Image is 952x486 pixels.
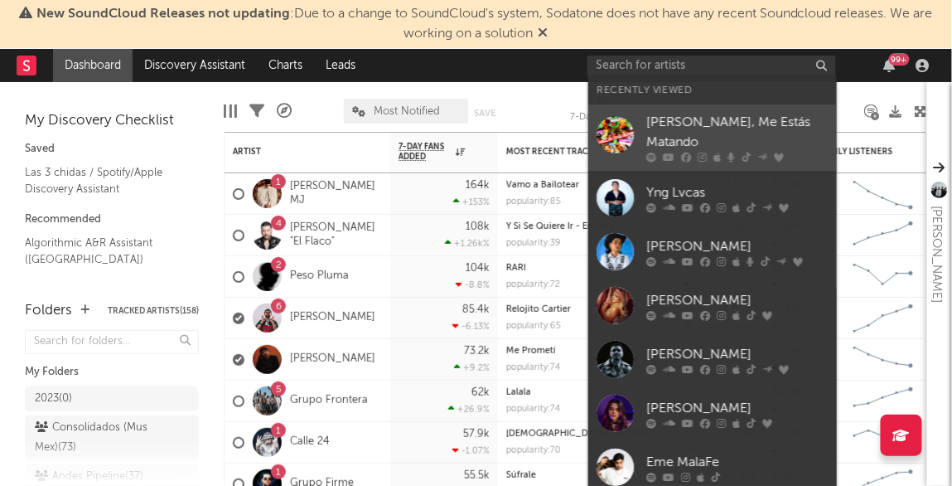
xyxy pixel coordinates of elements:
[506,446,561,455] div: popularity: 70
[506,363,561,372] div: popularity: 74
[448,404,490,415] div: +26.9 %
[846,215,921,256] svg: Chart title
[466,180,490,191] div: 164k
[506,430,655,439] div: DIOS TESTIGO
[846,339,921,381] svg: Chart title
[506,305,655,314] div: Relojito Cartier
[588,279,837,333] a: [PERSON_NAME]
[539,27,548,41] span: Dismiss
[290,435,330,450] a: Calle 24
[374,106,440,117] span: Most Notified
[587,56,836,76] input: Search for artists
[25,301,72,321] div: Folders
[445,238,490,249] div: +1.26k %
[646,183,829,203] div: Yng Lvcas
[454,362,490,373] div: +9.2 %
[453,197,490,207] div: +153 %
[290,180,382,208] a: [PERSON_NAME] MJ
[290,311,375,325] a: [PERSON_NAME]
[588,104,837,171] a: [PERSON_NAME], Me Estás Matando
[25,139,199,159] div: Saved
[884,59,896,72] button: 99+
[399,142,452,162] span: 7-Day Fans Added
[506,181,655,190] div: Vamo a Bailotear
[506,264,526,273] a: RARI
[506,280,560,289] div: popularity: 72
[233,147,357,157] div: Artist
[452,445,490,456] div: -1.07 %
[571,108,637,128] div: 7-Day Fans Added (7-Day Fans Added)
[314,49,367,82] a: Leads
[25,111,199,131] div: My Discovery Checklist
[25,210,199,230] div: Recommended
[646,237,829,257] div: [PERSON_NAME]
[646,113,829,153] div: [PERSON_NAME], Me Estás Matando
[35,389,72,409] div: 2023 ( 0 )
[35,418,152,458] div: Consolidados (Mus Mex) ( 73 )
[36,7,933,41] span: : Due to a change to SoundCloud's system, Sodatone does not have any recent Soundcloud releases. ...
[474,109,495,118] button: Save
[506,347,556,356] a: Me Prometí
[506,388,655,397] div: Lalala
[588,225,837,279] a: [PERSON_NAME]
[277,90,292,132] div: A&R Pipeline
[506,322,561,331] div: popularity: 65
[846,256,921,298] svg: Chart title
[506,471,655,480] div: Súfrale
[25,362,199,382] div: My Folders
[290,270,349,284] a: Peso Pluma
[646,399,829,419] div: [PERSON_NAME]
[456,279,490,290] div: -8.8 %
[646,291,829,311] div: [PERSON_NAME]
[466,221,490,232] div: 108k
[889,53,910,66] div: 99 +
[290,394,368,408] a: Grupo Frontera
[846,381,921,422] svg: Chart title
[25,386,199,411] a: 2023(0)
[506,305,571,314] a: Relojito Cartier
[646,345,829,365] div: [PERSON_NAME]
[506,471,536,480] a: Súfrale
[463,429,490,440] div: 57.9k
[464,346,490,357] div: 73.2k
[506,264,655,273] div: RARI
[506,197,561,207] div: popularity: 85
[506,388,531,397] a: Lalala
[588,386,837,440] a: [PERSON_NAME]
[53,49,133,82] a: Dashboard
[846,173,921,215] svg: Chart title
[25,163,182,197] a: Las 3 chidas / Spotify/Apple Discovery Assistant
[571,90,637,132] div: 7-Day Fans Added (7-Day Fans Added)
[25,330,199,354] input: Search for folders...
[466,263,490,274] div: 104k
[506,222,615,231] a: Y Si Se Quiere Ir - En Vivo
[464,470,490,481] div: 55.5k
[462,304,490,315] div: 85.4k
[249,90,264,132] div: Filters
[597,80,829,100] div: Recently Viewed
[506,222,655,231] div: Y Si Se Quiere Ir - En Vivo
[25,416,199,460] a: Consolidados (Mus Mex)(73)
[846,422,921,464] svg: Chart title
[290,352,375,367] a: [PERSON_NAME]
[506,405,561,414] div: popularity: 74
[588,333,837,386] a: [PERSON_NAME]
[36,7,290,21] span: New SoundCloud Releases not updating
[25,234,182,268] a: Algorithmic A&R Assistant ([GEOGRAPHIC_DATA])
[471,387,490,398] div: 62k
[506,239,561,248] div: popularity: 39
[452,321,490,332] div: -6.13 %
[646,453,829,473] div: Eme MalaFe
[506,347,655,356] div: Me Prometí
[133,49,257,82] a: Discovery Assistant
[108,307,199,315] button: Tracked Artists(158)
[927,206,947,303] div: [PERSON_NAME]
[224,90,237,132] div: Edit Columns
[846,298,921,339] svg: Chart title
[588,171,837,225] a: Yng Lvcas
[506,181,579,190] a: Vamo a Bailotear
[506,430,649,439] a: [DEMOGRAPHIC_DATA] TESTIGO
[257,49,314,82] a: Charts
[290,221,382,250] a: [PERSON_NAME] "El Flaco"
[506,147,631,157] div: Most Recent Track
